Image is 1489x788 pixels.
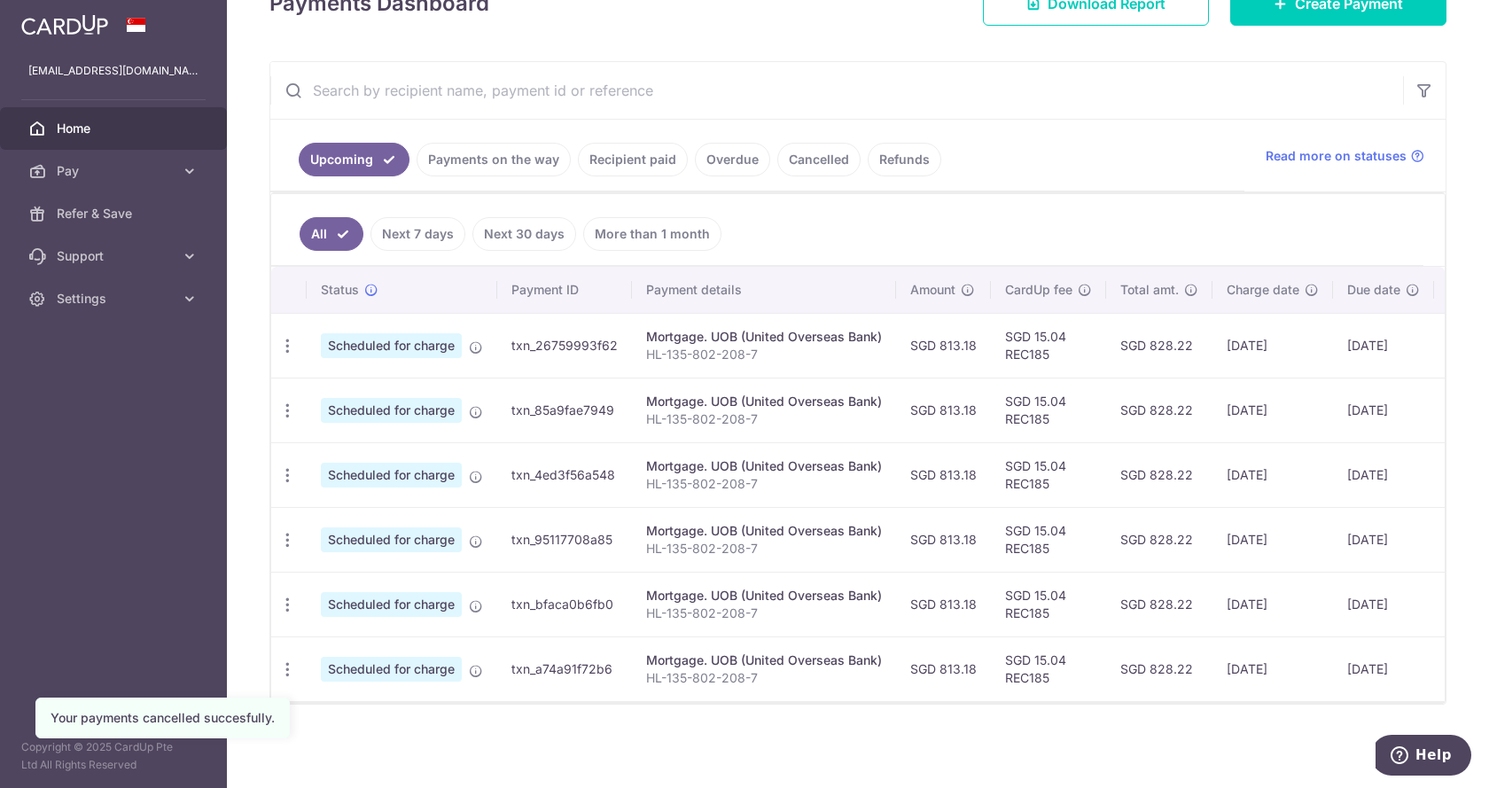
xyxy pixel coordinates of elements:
[1439,335,1475,356] img: Bank Card
[57,162,174,180] span: Pay
[1212,636,1333,701] td: [DATE]
[646,410,882,428] p: HL-135-802-208-7
[646,393,882,410] div: Mortgage. UOB (United Overseas Bank)
[1106,313,1212,378] td: SGD 828.22
[695,143,770,176] a: Overdue
[1439,594,1475,615] img: Bank Card
[1333,378,1434,442] td: [DATE]
[497,313,632,378] td: txn_26759993f62
[57,290,174,308] span: Settings
[910,281,955,299] span: Amount
[1005,281,1072,299] span: CardUp fee
[21,14,108,35] img: CardUp
[896,507,991,572] td: SGD 813.18
[1333,313,1434,378] td: [DATE]
[583,217,721,251] a: More than 1 month
[646,328,882,346] div: Mortgage. UOB (United Overseas Bank)
[646,669,882,687] p: HL-135-802-208-7
[417,143,571,176] a: Payments on the way
[1106,636,1212,701] td: SGD 828.22
[1376,735,1471,779] iframe: Opens a widget where you can find more information
[1266,147,1424,165] a: Read more on statuses
[1106,378,1212,442] td: SGD 828.22
[1439,529,1475,550] img: Bank Card
[868,143,941,176] a: Refunds
[777,143,861,176] a: Cancelled
[300,217,363,251] a: All
[646,651,882,669] div: Mortgage. UOB (United Overseas Bank)
[1106,572,1212,636] td: SGD 828.22
[1439,400,1475,421] img: Bank Card
[1212,572,1333,636] td: [DATE]
[270,62,1403,119] input: Search by recipient name, payment id or reference
[51,709,275,727] div: Your payments cancelled succesfully.
[991,378,1106,442] td: SGD 15.04 REC185
[1212,442,1333,507] td: [DATE]
[1333,636,1434,701] td: [DATE]
[646,605,882,622] p: HL-135-802-208-7
[321,398,462,423] span: Scheduled for charge
[991,442,1106,507] td: SGD 15.04 REC185
[896,442,991,507] td: SGD 813.18
[1439,659,1475,680] img: Bank Card
[1227,281,1299,299] span: Charge date
[991,572,1106,636] td: SGD 15.04 REC185
[299,143,409,176] a: Upcoming
[57,205,174,222] span: Refer & Save
[578,143,688,176] a: Recipient paid
[896,636,991,701] td: SGD 813.18
[321,592,462,617] span: Scheduled for charge
[28,62,199,80] p: [EMAIL_ADDRESS][DOMAIN_NAME]
[646,587,882,605] div: Mortgage. UOB (United Overseas Bank)
[497,378,632,442] td: txn_85a9fae7949
[1347,281,1400,299] span: Due date
[497,507,632,572] td: txn_95117708a85
[57,247,174,265] span: Support
[321,463,462,488] span: Scheduled for charge
[1266,147,1407,165] span: Read more on statuses
[1120,281,1179,299] span: Total amt.
[632,267,896,313] th: Payment details
[497,267,632,313] th: Payment ID
[1106,442,1212,507] td: SGD 828.22
[646,475,882,493] p: HL-135-802-208-7
[991,636,1106,701] td: SGD 15.04 REC185
[1212,507,1333,572] td: [DATE]
[1212,378,1333,442] td: [DATE]
[646,346,882,363] p: HL-135-802-208-7
[321,527,462,552] span: Scheduled for charge
[57,120,174,137] span: Home
[896,313,991,378] td: SGD 813.18
[1333,572,1434,636] td: [DATE]
[1333,507,1434,572] td: [DATE]
[646,457,882,475] div: Mortgage. UOB (United Overseas Bank)
[321,657,462,682] span: Scheduled for charge
[1212,313,1333,378] td: [DATE]
[896,572,991,636] td: SGD 813.18
[991,313,1106,378] td: SGD 15.04 REC185
[321,333,462,358] span: Scheduled for charge
[1333,442,1434,507] td: [DATE]
[497,572,632,636] td: txn_bfaca0b6fb0
[896,378,991,442] td: SGD 813.18
[991,507,1106,572] td: SGD 15.04 REC185
[497,442,632,507] td: txn_4ed3f56a548
[370,217,465,251] a: Next 7 days
[1439,464,1475,486] img: Bank Card
[1106,507,1212,572] td: SGD 828.22
[646,522,882,540] div: Mortgage. UOB (United Overseas Bank)
[321,281,359,299] span: Status
[646,540,882,558] p: HL-135-802-208-7
[497,636,632,701] td: txn_a74a91f72b6
[472,217,576,251] a: Next 30 days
